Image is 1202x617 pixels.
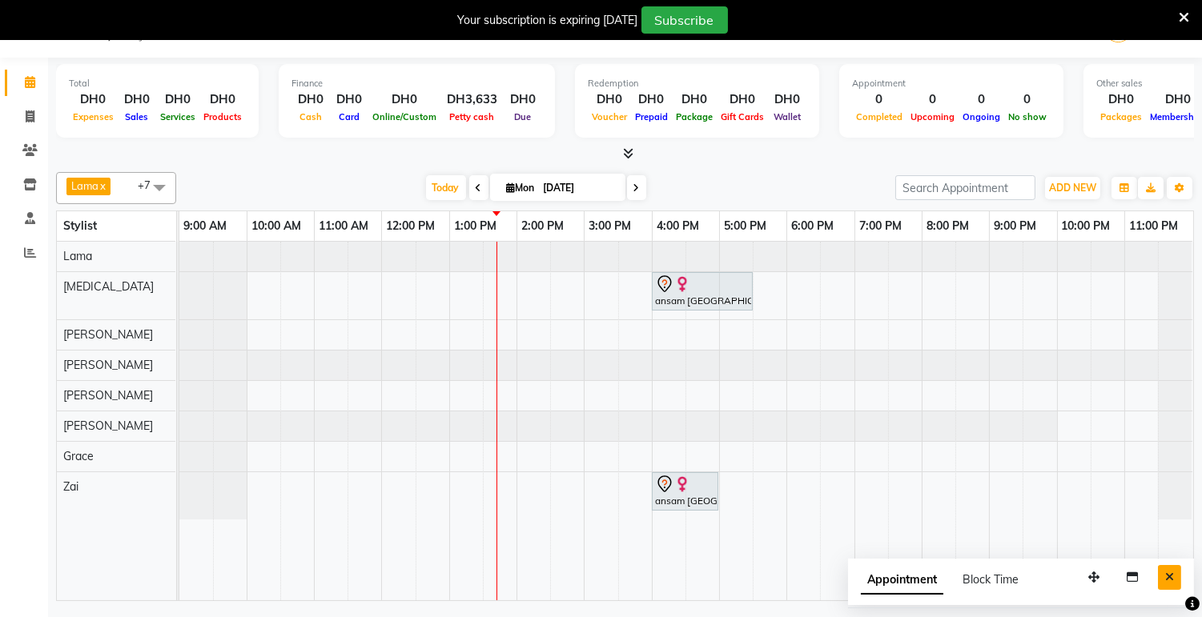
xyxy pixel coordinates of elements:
span: Products [199,111,246,122]
a: 12:00 PM [382,214,439,238]
a: x [98,179,106,192]
span: [PERSON_NAME] [63,327,153,342]
span: Online/Custom [368,111,440,122]
div: Your subscription is expiring [DATE] [458,12,638,29]
span: Services [156,111,199,122]
div: 0 [1004,90,1051,109]
div: ansam [GEOGRAPHIC_DATA], 04:00 PM-05:30 PM, Blowdry Wavy [653,274,751,308]
div: DH0 [588,90,631,109]
span: Appointment [861,566,943,595]
span: Voucher [588,111,631,122]
div: DH0 [631,90,672,109]
div: DH0 [199,90,246,109]
span: Sales [122,111,153,122]
a: 1:00 PM [450,214,500,238]
a: 3:00 PM [585,214,635,238]
span: Lama [63,249,92,263]
span: Prepaid [631,111,672,122]
div: DH0 [717,90,768,109]
div: ansam [GEOGRAPHIC_DATA], TK01, 04:00 PM-05:00 PM, Spa Pedicure [653,475,717,508]
span: Petty cash [446,111,499,122]
input: 2025-09-01 [539,176,619,200]
span: Expenses [69,111,118,122]
a: 11:00 AM [315,214,372,238]
a: 8:00 PM [923,214,973,238]
div: DH0 [368,90,440,109]
a: 9:00 PM [990,214,1040,238]
div: 0 [959,90,1004,109]
a: 9:00 AM [179,214,231,238]
span: Cash [295,111,326,122]
span: [PERSON_NAME] [63,419,153,433]
div: Redemption [588,77,806,90]
div: DH0 [69,90,118,109]
div: DH0 [291,90,330,109]
a: 4:00 PM [653,214,703,238]
span: Block Time [963,572,1019,587]
span: Ongoing [959,111,1004,122]
div: Appointment [852,77,1051,90]
div: DH0 [672,90,717,109]
span: Package [672,111,717,122]
div: 0 [907,90,959,109]
span: Card [335,111,364,122]
a: 5:00 PM [720,214,770,238]
span: Wallet [770,111,805,122]
div: DH0 [1096,90,1146,109]
div: DH0 [768,90,806,109]
span: Upcoming [907,111,959,122]
span: [MEDICAL_DATA] [63,279,154,294]
span: Packages [1096,111,1146,122]
span: Lama [71,179,98,192]
div: DH0 [330,90,368,109]
span: Stylist [63,218,97,233]
div: Total [69,77,246,90]
div: DH0 [118,90,156,109]
span: [PERSON_NAME] [63,388,153,403]
span: [PERSON_NAME] [63,358,153,372]
span: ADD NEW [1049,182,1096,194]
span: Gift Cards [717,111,768,122]
a: 10:00 AM [247,214,305,238]
span: Due [511,111,536,122]
div: Finance [291,77,542,90]
span: Zai [63,479,78,494]
a: 6:00 PM [787,214,838,238]
span: Completed [852,111,907,122]
span: +7 [138,178,163,191]
a: 10:00 PM [1058,214,1115,238]
button: Subscribe [641,6,728,34]
span: Mon [503,182,539,194]
div: DH0 [504,90,542,109]
input: Search Appointment [895,175,1035,200]
a: 7:00 PM [855,214,906,238]
a: 11:00 PM [1125,214,1182,238]
div: DH3,633 [440,90,504,109]
button: Close [1158,565,1181,590]
span: Today [426,175,466,200]
div: DH0 [156,90,199,109]
span: Grace [63,449,94,463]
div: 0 [852,90,907,109]
span: No show [1004,111,1051,122]
a: 2:00 PM [517,214,568,238]
button: ADD NEW [1045,177,1100,199]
